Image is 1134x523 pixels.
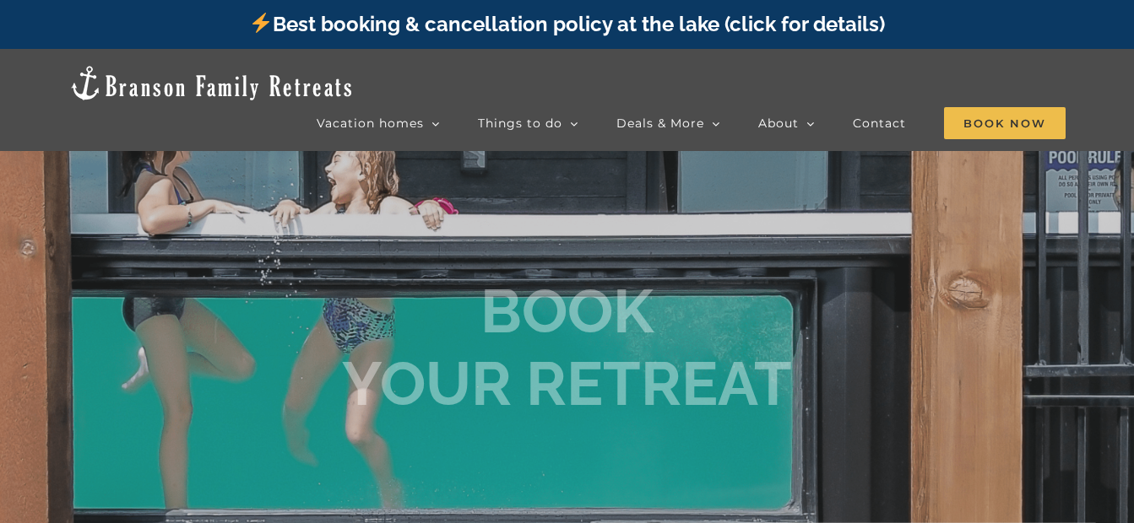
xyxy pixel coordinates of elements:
a: Things to do [478,106,578,140]
span: About [758,117,799,129]
nav: Main Menu [317,106,1066,140]
span: Vacation homes [317,117,424,129]
img: Branson Family Retreats Logo [68,64,355,102]
a: Best booking & cancellation policy at the lake (click for details) [249,12,884,36]
img: ⚡️ [251,13,271,33]
a: Book Now [944,106,1066,140]
a: Deals & More [616,106,720,140]
span: Deals & More [616,117,704,129]
b: BOOK YOUR RETREAT [342,275,792,419]
span: Contact [853,117,906,129]
a: Vacation homes [317,106,440,140]
a: About [758,106,815,140]
span: Things to do [478,117,562,129]
a: Contact [853,106,906,140]
span: Book Now [944,107,1066,139]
